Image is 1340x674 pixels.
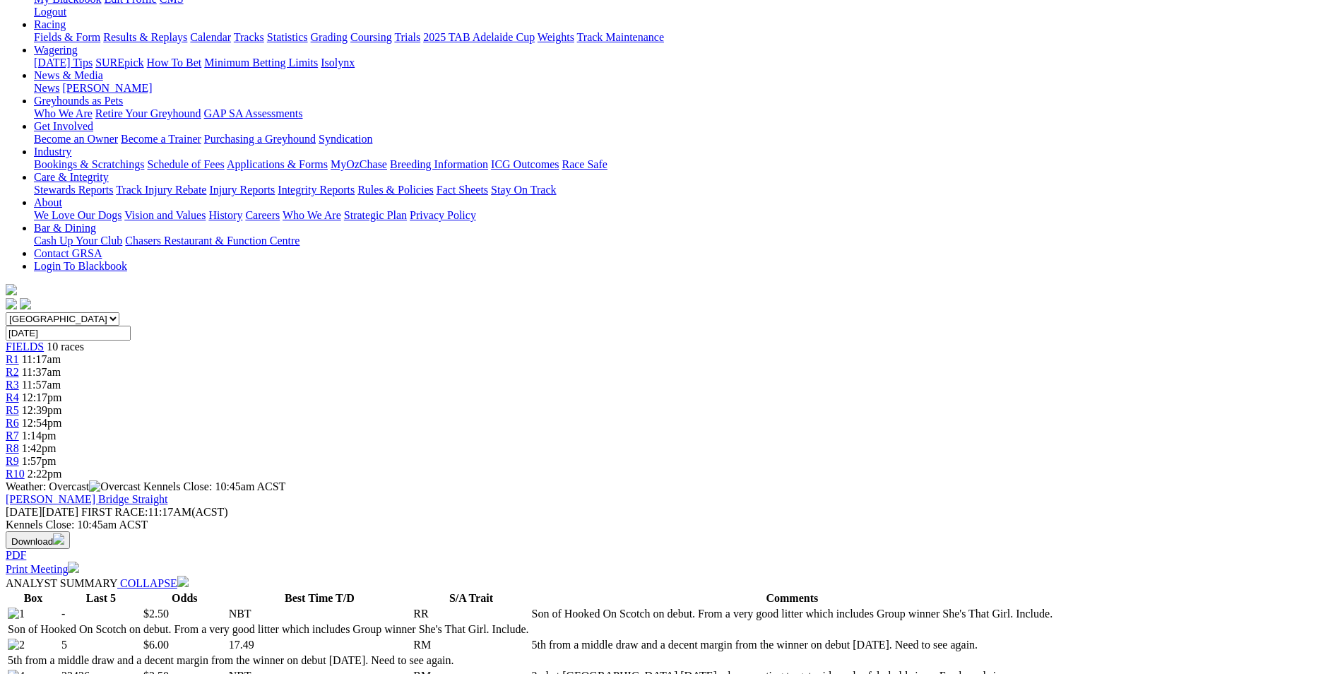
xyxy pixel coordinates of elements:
a: Schedule of Fees [147,158,224,170]
span: 12:17pm [22,391,62,403]
span: 12:39pm [22,404,62,416]
div: Bar & Dining [34,235,1334,247]
a: R10 [6,468,25,480]
img: chevron-down-white.svg [177,576,189,587]
span: Kennels Close: 10:45am ACST [143,480,285,492]
span: R1 [6,353,19,365]
img: Overcast [89,480,141,493]
a: Grading [311,31,348,43]
a: Stewards Reports [34,184,113,196]
div: Kennels Close: 10:45am ACST [6,519,1334,531]
a: About [34,196,62,208]
a: MyOzChase [331,158,387,170]
a: Weights [538,31,574,43]
span: 2:22pm [28,468,62,480]
img: 2 [8,639,25,651]
a: Careers [245,209,280,221]
a: Strategic Plan [344,209,407,221]
a: Rules & Policies [357,184,434,196]
a: Who We Are [34,107,93,119]
a: Wagering [34,44,78,56]
a: Fields & Form [34,31,100,43]
a: PDF [6,549,26,561]
a: Race Safe [562,158,607,170]
a: Purchasing a Greyhound [204,133,316,145]
a: Integrity Reports [278,184,355,196]
a: Track Maintenance [577,31,664,43]
a: [PERSON_NAME] [62,82,152,94]
a: Privacy Policy [410,209,476,221]
a: History [208,209,242,221]
a: Applications & Forms [227,158,328,170]
a: Become an Owner [34,133,118,145]
span: R8 [6,442,19,454]
span: [DATE] [6,506,78,518]
span: 1:57pm [22,455,57,467]
td: Son of Hooked On Scotch on debut. From a very good litter which includes Group winner She's That ... [531,607,1054,621]
button: Download [6,531,70,549]
a: Stay On Track [491,184,556,196]
a: Tracks [234,31,264,43]
a: Login To Blackbook [34,260,127,272]
span: $2.50 [143,608,169,620]
a: SUREpick [95,57,143,69]
a: Chasers Restaurant & Function Centre [125,235,300,247]
a: Results & Replays [103,31,187,43]
span: $6.00 [143,639,169,651]
td: RR [413,607,529,621]
img: logo-grsa-white.png [6,284,17,295]
span: FIELDS [6,341,44,353]
th: Best Time T/D [228,591,412,605]
div: Care & Integrity [34,184,1334,196]
a: Fact Sheets [437,184,488,196]
th: S/A Trait [413,591,529,605]
td: 17.49 [228,638,412,652]
span: R2 [6,366,19,378]
a: GAP SA Assessments [204,107,303,119]
span: R3 [6,379,19,391]
a: R7 [6,430,19,442]
a: R5 [6,404,19,416]
a: Minimum Betting Limits [204,57,318,69]
a: R9 [6,455,19,467]
th: Box [7,591,59,605]
a: Calendar [190,31,231,43]
a: Bookings & Scratchings [34,158,144,170]
a: Who We Are [283,209,341,221]
a: Greyhounds as Pets [34,95,123,107]
img: download.svg [53,533,64,545]
img: twitter.svg [20,298,31,309]
span: COLLAPSE [120,577,177,589]
span: [DATE] [6,506,42,518]
input: Select date [6,326,131,341]
a: Breeding Information [390,158,488,170]
a: [DATE] Tips [34,57,93,69]
a: Retire Your Greyhound [95,107,201,119]
a: R4 [6,391,19,403]
a: Become a Trainer [121,133,201,145]
td: Son of Hooked On Scotch on debut. From a very good litter which includes Group winner She's That ... [7,622,530,637]
div: Download [6,549,1334,562]
span: 11:17AM(ACST) [81,506,228,518]
img: facebook.svg [6,298,17,309]
span: 11:17am [22,353,61,365]
a: R6 [6,417,19,429]
td: 5th from a middle draw and a decent margin from the winner on debut [DATE]. Need to see again. [7,654,530,668]
a: Bar & Dining [34,222,96,234]
td: NBT [228,607,412,621]
div: Racing [34,31,1334,44]
div: About [34,209,1334,222]
a: Track Injury Rebate [116,184,206,196]
span: 10 races [47,341,84,353]
a: Contact GRSA [34,247,102,259]
a: Cash Up Your Club [34,235,122,247]
div: ANALYST SUMMARY [6,576,1334,590]
th: Odds [143,591,227,605]
div: News & Media [34,82,1334,95]
a: Vision and Values [124,209,206,221]
span: Weather: Overcast [6,480,143,492]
